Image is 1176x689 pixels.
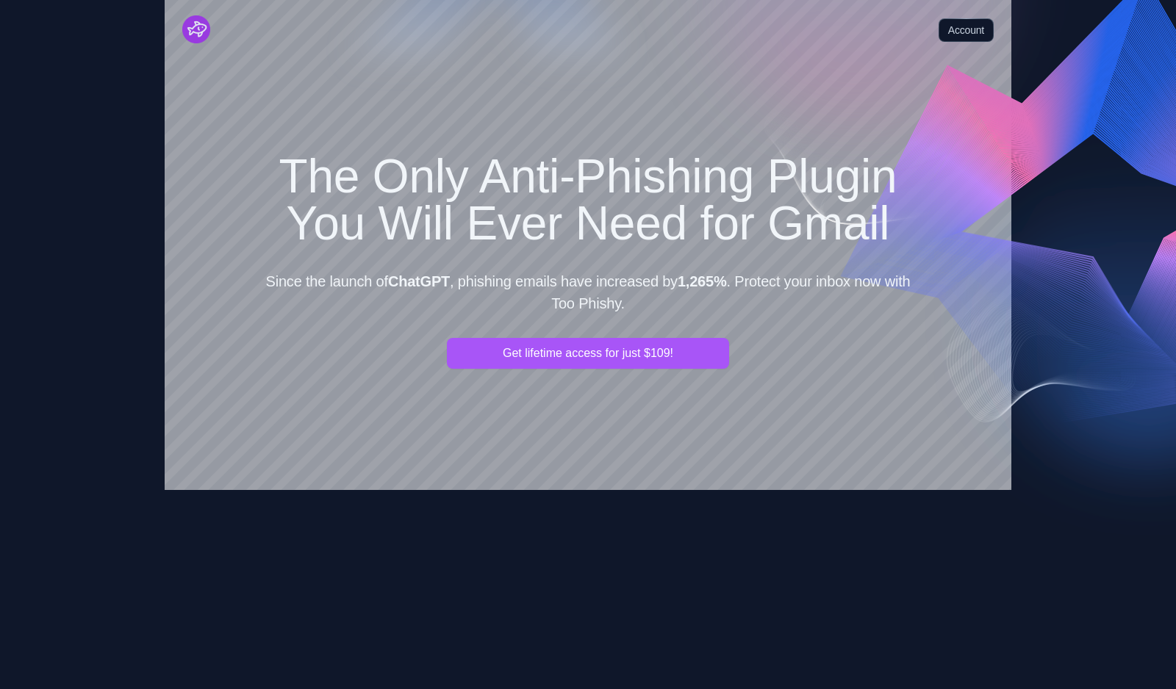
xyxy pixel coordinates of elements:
[259,270,917,314] p: Since the launch of , phishing emails have increased by . Protect your inbox now with Too Phishy.
[259,153,917,247] h1: The Only Anti-Phishing Plugin You Will Ever Need for Gmail
[388,273,450,289] b: ChatGPT
[678,273,727,289] b: 1,265%
[182,15,210,43] a: Cruip
[447,338,729,369] button: Get lifetime access for just $109!
[182,15,210,43] img: Stellar
[939,18,994,42] a: Account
